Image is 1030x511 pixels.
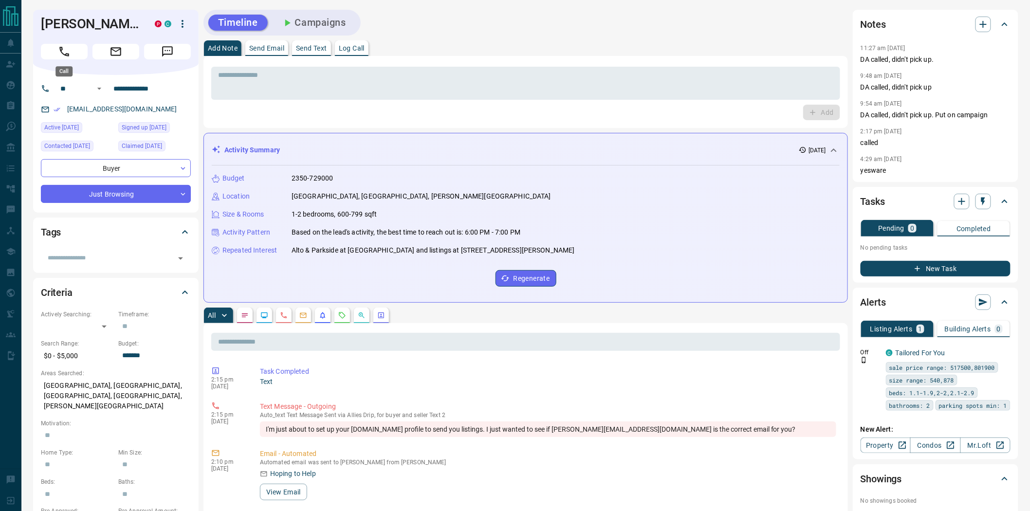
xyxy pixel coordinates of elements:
p: New Alert: [861,424,1011,435]
svg: Emails [299,311,307,319]
button: Regenerate [496,270,556,287]
p: Search Range: [41,339,113,348]
div: condos.ca [886,349,893,356]
p: Repeated Interest [222,245,277,255]
p: Pending [878,225,904,232]
h2: Alerts [861,294,886,310]
p: Add Note [208,45,238,52]
p: 2:17 pm [DATE] [861,128,902,135]
p: 1-2 bedrooms, 600-799 sqft [292,209,377,219]
p: Baths: [118,477,191,486]
div: Tasks [861,190,1011,213]
span: beds: 1.1-1.9,2-2,2.1-2.9 [889,388,975,398]
div: Wed Jun 09 2021 [118,141,191,154]
p: 4:29 am [DATE] [861,156,902,163]
h2: Criteria [41,285,73,300]
h2: Tags [41,224,61,240]
p: Location [222,191,250,201]
span: parking spots min: 1 [939,401,1007,410]
button: Open [93,83,105,94]
p: Task Completed [260,366,836,377]
p: Budget: [118,339,191,348]
p: Text [260,377,836,387]
span: sale price range: 517500,801900 [889,363,995,372]
p: 0 [910,225,914,232]
h2: Tasks [861,194,885,209]
p: DA called, didn't pick up. [861,55,1011,65]
p: Actively Searching: [41,310,113,319]
p: Listing Alerts [870,326,913,332]
p: Areas Searched: [41,369,191,378]
p: 9:54 am [DATE] [861,100,902,107]
p: Min Size: [118,448,191,457]
button: Campaigns [272,15,356,31]
p: [DATE] [809,146,826,155]
div: I'm just about to set up your [DOMAIN_NAME] profile to send you listings. I just wanted to see if... [260,421,836,437]
span: Active [DATE] [44,123,79,132]
p: Alto & Parkside at [GEOGRAPHIC_DATA] and listings at [STREET_ADDRESS][PERSON_NAME] [292,245,575,255]
span: Message [144,44,191,59]
div: Call [55,66,73,76]
div: Just Browsing [41,185,191,203]
p: Home Type: [41,448,113,457]
p: $0 - $5,000 [41,348,113,364]
p: All [208,312,216,319]
div: Showings [861,467,1011,491]
p: 2:15 pm [211,376,245,383]
div: Activity Summary[DATE] [212,141,840,159]
p: Timeframe: [118,310,191,319]
button: New Task [861,261,1011,276]
svg: Opportunities [358,311,366,319]
p: 0 [997,326,1001,332]
a: Mr.Loft [960,438,1011,453]
span: Contacted [DATE] [44,141,90,151]
p: Log Call [339,45,365,52]
div: Thu Aug 14 2025 [41,122,113,136]
p: No showings booked [861,496,1011,505]
p: Text Message - Outgoing [260,401,836,412]
p: [DATE] [211,418,245,425]
p: Based on the lead's activity, the best time to reach out is: 6:00 PM - 7:00 PM [292,227,520,237]
p: No pending tasks [861,240,1011,255]
svg: Agent Actions [377,311,385,319]
span: Signed up [DATE] [122,123,166,132]
div: Notes [861,13,1011,36]
svg: Notes [241,311,249,319]
p: Activity Summary [224,145,280,155]
p: 9:48 am [DATE] [861,73,902,79]
p: Beds: [41,477,113,486]
p: DA called, didn't pick up [861,82,1011,92]
p: Budget [222,173,245,183]
div: Criteria [41,281,191,304]
button: Open [174,252,187,265]
div: condos.ca [165,20,171,27]
p: Hoping to Help [270,469,316,479]
p: 11:27 am [DATE] [861,45,905,52]
div: Sun Oct 14 2018 [118,122,191,136]
span: Email [92,44,139,59]
div: Sun Aug 17 2025 [41,141,113,154]
p: Text Message Sent via Allies Drip, for buyer and seller Text 2 [260,412,836,419]
div: property.ca [155,20,162,27]
svg: Push Notification Only [861,357,867,364]
p: Send Text [296,45,327,52]
span: auto_text [260,412,285,419]
h1: [PERSON_NAME] [41,16,140,32]
span: bathrooms: 2 [889,401,930,410]
div: Alerts [861,291,1011,314]
p: [DATE] [211,465,245,472]
svg: Email Verified [54,106,60,113]
a: Condos [910,438,960,453]
p: Building Alerts [945,326,991,332]
div: Tags [41,220,191,244]
h2: Showings [861,471,902,487]
p: 1 [919,326,922,332]
p: Automated email was sent to [PERSON_NAME] from [PERSON_NAME] [260,459,836,466]
p: DA called, didn't pick up. Put on campaign [861,110,1011,120]
p: Send Email [249,45,284,52]
p: Motivation: [41,419,191,428]
svg: Lead Browsing Activity [260,311,268,319]
span: Call [41,44,88,59]
button: Timeline [208,15,268,31]
span: Claimed [DATE] [122,141,162,151]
